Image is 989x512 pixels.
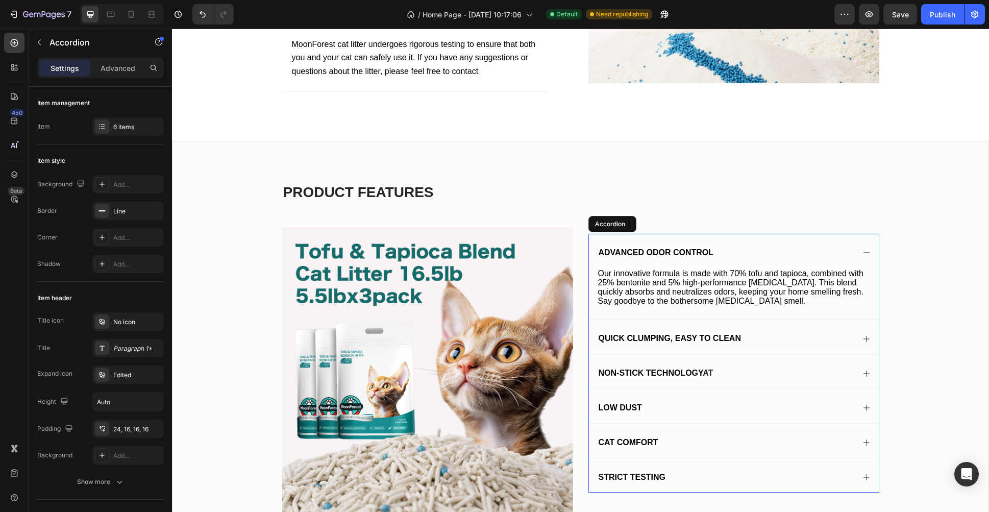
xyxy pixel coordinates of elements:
img: gempages_580555447841325993-89ee28af-afa9-40b8-a158-e532330b261a.jpg [110,199,401,490]
div: Beta [8,187,24,195]
span: / [418,9,421,20]
iframe: Design area [172,29,989,512]
div: Open Intercom Messenger [954,462,979,486]
div: 450 [10,109,24,117]
span: Need republishing [596,10,648,19]
div: Item management [37,99,90,108]
p: Advanced [101,63,135,74]
div: Add... [113,451,161,460]
div: Paragraph 1* [113,344,161,353]
div: Background [37,178,87,191]
div: Add... [113,260,161,269]
button: 7 [4,4,76,25]
button: Publish [921,4,964,25]
p: At [427,339,541,350]
div: Add... [113,180,161,189]
div: No icon [113,318,161,327]
div: Show more [77,477,125,487]
button: Save [883,4,917,25]
div: Background [37,451,72,460]
span: Non-Stick Technology [427,340,531,349]
div: Title icon [37,316,64,325]
div: Expand icon [37,369,72,378]
div: Corner [37,233,58,242]
p: Settings [51,63,79,74]
div: Add... [113,233,161,242]
div: 24, 16, 16, 16 [113,425,161,434]
span: Strict Testing [427,444,494,453]
div: Title [37,344,50,353]
div: Padding [37,422,75,436]
div: Item [37,122,50,131]
span: Low Dust [427,375,470,383]
p: Accordion [50,36,136,48]
div: Border [37,206,57,215]
div: Line [113,207,161,216]
div: Edited [113,371,161,380]
span: Advanced Odor Control [427,220,541,228]
div: Accordion [421,191,455,200]
span: Quick Clumping, Easy to Clean [427,305,569,314]
span: Home Page - [DATE] 10:17:06 [423,9,522,20]
span: Default [556,10,578,19]
span: Our innovative formula is made with 70% tofu and tapioca, combined with 25% bentonite and 5% high... [426,240,691,277]
span: Cat Comfort [427,409,486,418]
div: Item header [37,294,72,303]
div: Height [37,395,70,409]
span: Save [892,10,909,19]
div: Publish [930,9,955,20]
div: Item style [37,156,65,165]
div: 6 items [113,123,161,132]
p: 7 [67,8,71,20]
div: Shadow [37,259,61,269]
div: Undo/Redo [192,4,234,25]
button: Show more [37,473,164,491]
input: Auto [93,393,163,411]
